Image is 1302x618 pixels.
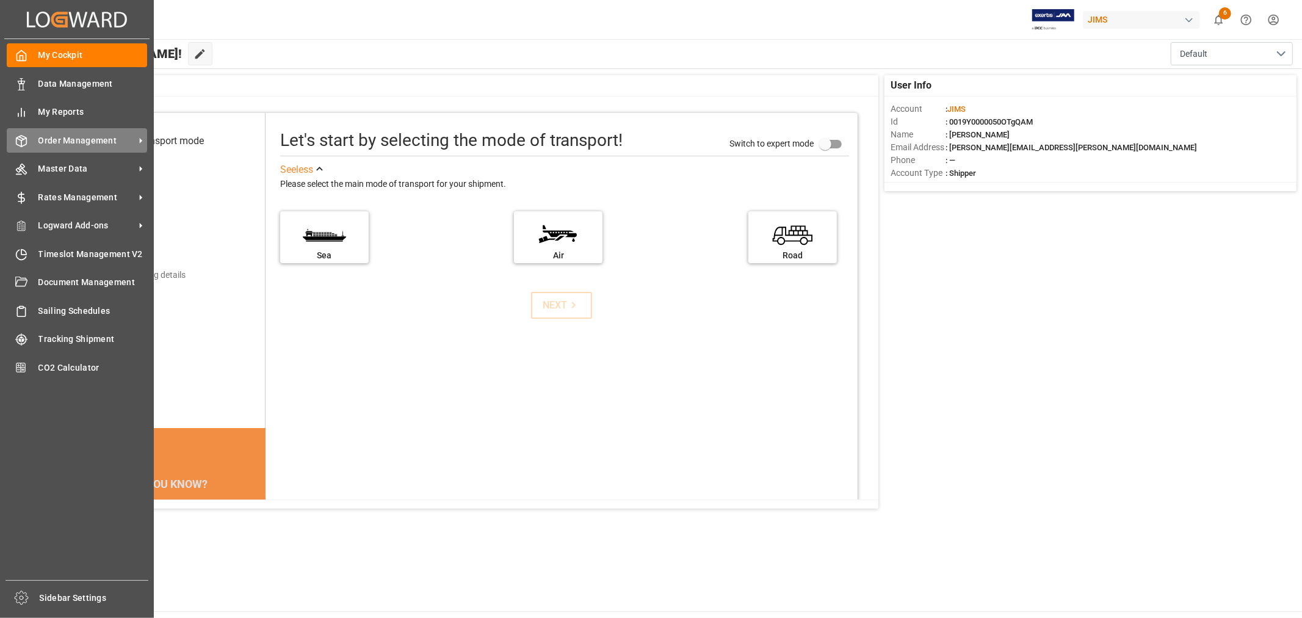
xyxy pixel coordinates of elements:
span: Order Management [38,134,135,147]
span: : [946,104,966,114]
div: Let's start by selecting the mode of transport! [280,128,623,153]
div: Sea [286,249,363,262]
span: : [PERSON_NAME][EMAIL_ADDRESS][PERSON_NAME][DOMAIN_NAME] [946,143,1197,152]
button: NEXT [531,292,592,319]
span: User Info [891,78,931,93]
span: Name [891,128,946,141]
span: Phone [891,154,946,167]
a: Sailing Schedules [7,299,147,322]
span: Account Type [891,167,946,180]
span: My Reports [38,106,148,118]
div: NEXT [543,298,580,313]
a: Timeslot Management V2 [7,242,147,266]
a: My Reports [7,100,147,124]
span: Default [1180,48,1207,60]
button: JIMS [1083,8,1205,31]
a: CO2 Calculator [7,355,147,379]
span: : Shipper [946,169,976,178]
div: The energy needed to power one large container ship across the ocean in a single day is the same ... [83,496,251,570]
span: Switch to expert mode [729,138,814,148]
div: Select transport mode [109,134,204,148]
span: Sailing Schedules [38,305,148,318]
span: My Cockpit [38,49,148,62]
div: Air [520,249,596,262]
span: Timeslot Management V2 [38,248,148,261]
div: Road [754,249,831,262]
div: See less [280,162,313,177]
span: Account [891,103,946,115]
span: Logward Add-ons [38,219,135,232]
span: JIMS [947,104,966,114]
a: Data Management [7,71,147,95]
span: CO2 Calculator [38,362,148,374]
img: Exertis%20JAM%20-%20Email%20Logo.jpg_1722504956.jpg [1032,9,1074,31]
span: Id [891,115,946,128]
a: Tracking Shipment [7,327,147,351]
span: Data Management [38,78,148,90]
div: Please select the main mode of transport for your shipment. [280,177,849,192]
span: Document Management [38,276,148,289]
button: show 6 new notifications [1205,6,1232,34]
span: Email Address [891,141,946,154]
button: Help Center [1232,6,1260,34]
span: Sidebar Settings [40,592,149,605]
span: 6 [1219,7,1231,20]
span: Master Data [38,162,135,175]
button: next slide / item [248,496,266,584]
a: My Cockpit [7,43,147,67]
span: Hello [PERSON_NAME]! [51,42,182,65]
a: Document Management [7,271,147,294]
div: JIMS [1083,11,1200,29]
button: open menu [1171,42,1293,65]
span: Tracking Shipment [38,333,148,346]
div: DID YOU KNOW? [68,471,266,496]
span: : — [946,156,955,165]
span: : [PERSON_NAME] [946,130,1010,139]
span: Rates Management [38,191,135,204]
span: : 0019Y0000050OTgQAM [946,117,1033,126]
